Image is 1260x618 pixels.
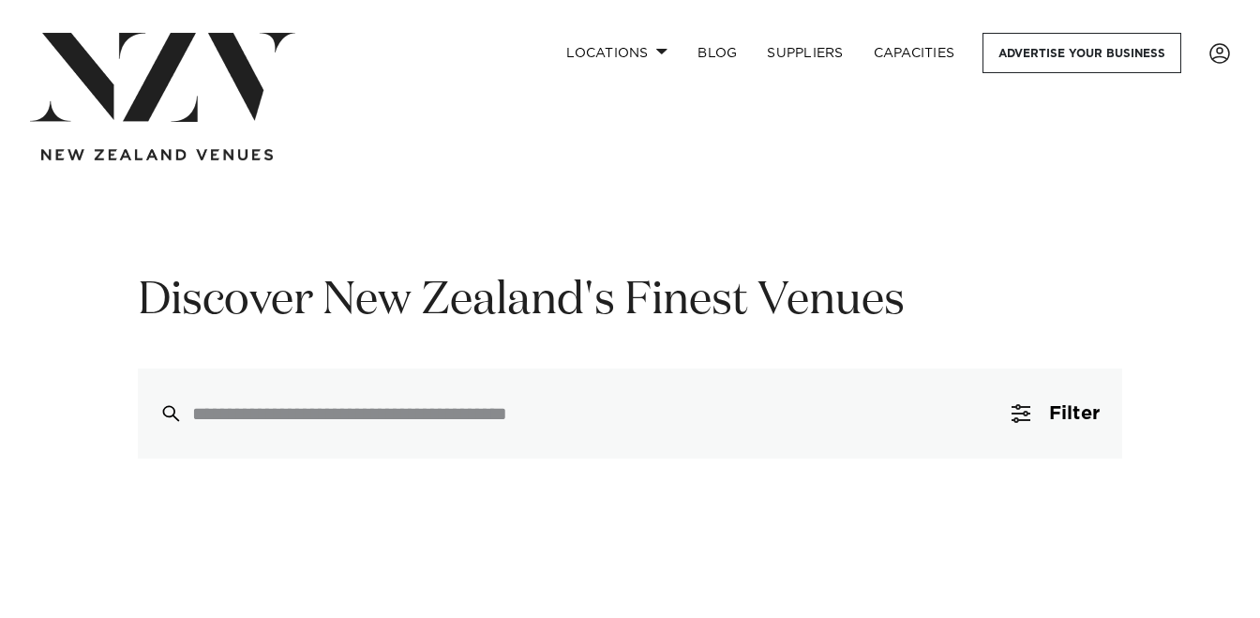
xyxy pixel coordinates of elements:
[41,149,273,161] img: new-zealand-venues-text.png
[752,33,858,73] a: SUPPLIERS
[30,33,295,122] img: nzv-logo.png
[138,272,1122,331] h1: Discover New Zealand's Finest Venues
[551,33,682,73] a: Locations
[682,33,752,73] a: BLOG
[859,33,970,73] a: Capacities
[989,369,1122,459] button: Filter
[982,33,1181,73] a: Advertise your business
[1049,404,1100,423] span: Filter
